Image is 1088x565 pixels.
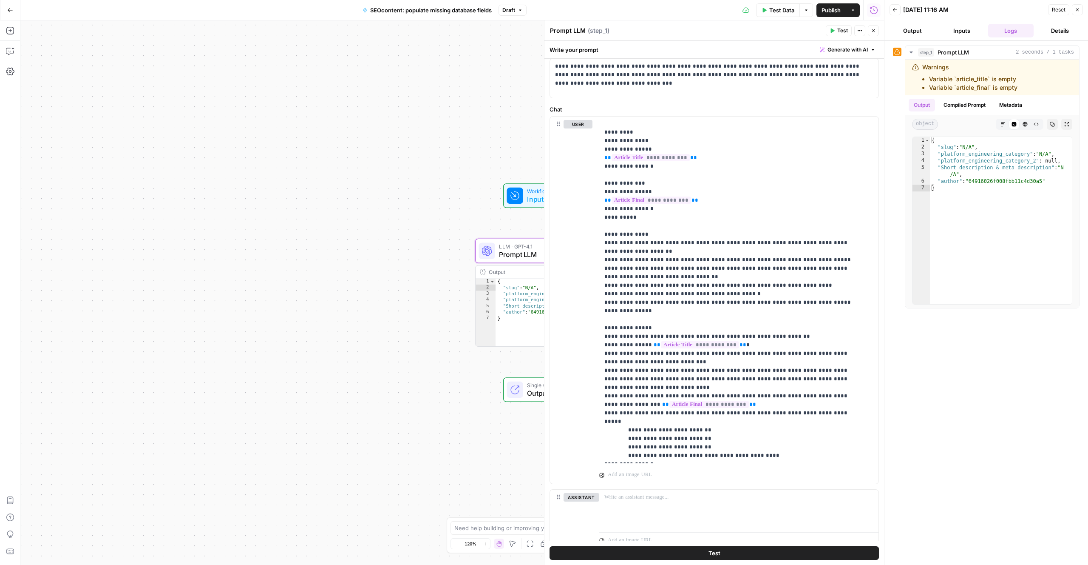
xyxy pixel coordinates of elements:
[912,157,930,164] div: 4
[475,239,633,347] div: LLM · GPT-4.1Prompt LLMStep 1Output{ "slug":"N/A", "platform_engineering_category":"N/A", "platfo...
[476,309,496,315] div: 6
[929,83,1017,92] li: Variable `article_final` is empty
[527,381,583,389] span: Single Output
[938,99,991,111] button: Compiled Prompt
[527,388,583,398] span: Output
[502,6,515,14] span: Draft
[1016,49,1074,56] span: 2 seconds / 1 tasks
[550,546,879,560] button: Test
[827,46,868,54] span: Generate with AI
[475,377,633,402] div: Single OutputOutputEnd
[476,303,496,309] div: 5
[476,291,496,297] div: 3
[988,24,1034,37] button: Logs
[527,194,578,204] span: Input Settings
[912,164,930,178] div: 5
[905,60,1079,308] div: 2 seconds / 1 tasks
[890,24,935,37] button: Output
[912,144,930,151] div: 2
[826,25,852,36] button: Test
[550,105,879,114] label: Chat
[550,117,592,483] div: user
[476,285,496,291] div: 2
[476,315,496,321] div: 7
[816,3,846,17] button: Publish
[912,178,930,185] div: 6
[918,48,934,57] span: step_1
[769,6,794,14] span: Test Data
[1037,24,1083,37] button: Details
[465,540,476,547] span: 120%
[499,242,606,250] span: LLM · GPT-4.1
[550,26,586,35] textarea: Prompt LLM
[544,41,884,58] div: Write your prompt
[708,549,720,557] span: Test
[1048,4,1069,15] button: Reset
[588,26,609,35] span: ( step_1 )
[912,137,930,144] div: 1
[490,278,495,284] span: Toggle code folding, rows 1 through 7
[499,249,606,260] span: Prompt LLM
[822,6,841,14] span: Publish
[476,297,496,303] div: 4
[357,3,497,17] button: SEOcontent: populate missing database fields
[756,3,799,17] button: Test Data
[909,99,935,111] button: Output
[527,187,578,195] span: Workflow
[550,490,592,549] div: assistant
[912,119,938,130] span: object
[475,183,633,208] div: WorkflowInput SettingsInputs
[939,24,985,37] button: Inputs
[370,6,492,14] span: SEOcontent: populate missing database fields
[564,493,599,502] button: assistant
[476,278,496,284] div: 1
[938,48,969,57] span: Prompt LLM
[994,99,1027,111] button: Metadata
[816,44,879,55] button: Generate with AI
[912,185,930,191] div: 7
[912,151,930,157] div: 3
[489,268,605,276] div: Output
[499,5,527,16] button: Draft
[564,120,592,128] button: user
[925,137,929,144] span: Toggle code folding, rows 1 through 7
[1052,6,1065,14] span: Reset
[922,63,1017,92] div: Warnings
[837,27,848,34] span: Test
[929,75,1017,83] li: Variable `article_title` is empty
[905,46,1079,59] button: 2 seconds / 1 tasks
